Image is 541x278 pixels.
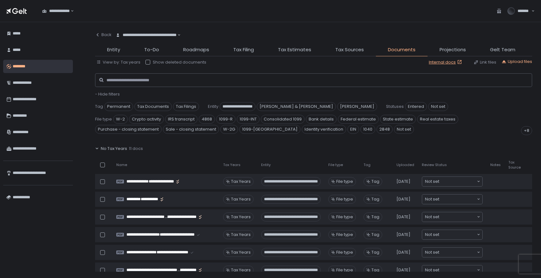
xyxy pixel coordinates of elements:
span: Not set [425,214,439,220]
span: Not set [425,267,439,273]
span: Identity verification [302,125,346,134]
span: [DATE] [396,196,410,202]
span: 1099-INT [237,115,260,124]
span: Sale - closing statement [163,125,219,134]
span: 1099-[GEOGRAPHIC_DATA] [239,125,300,134]
span: Not set [394,125,414,134]
button: - Hide filters [95,91,120,97]
button: Upload files [501,59,532,65]
input: Search for option [439,214,476,220]
span: IRS transcript [165,115,197,124]
span: File type [336,250,353,255]
span: Tag [371,250,379,255]
span: Not set [425,232,439,238]
span: Name [116,163,127,167]
span: Roadmaps [183,46,209,53]
div: Search for option [422,212,482,222]
div: Search for option [422,248,482,257]
span: Tax Years [231,196,251,202]
input: Search for option [439,267,476,273]
span: Not set [425,196,439,202]
span: Federal estimate [338,115,379,124]
span: Entity [208,104,218,109]
span: Tax Estimates [278,46,311,53]
span: File type [95,116,112,122]
span: Projections [440,46,466,53]
div: Search for option [38,4,74,18]
span: W-2G [220,125,238,134]
span: File type [336,214,353,220]
span: Notes [490,163,501,167]
span: File type [336,196,353,202]
span: File type [328,163,343,167]
span: Tag [95,104,103,109]
span: [PERSON_NAME] [337,102,377,111]
span: [DATE] [396,250,410,255]
span: [DATE] [396,214,410,220]
a: Internal docs [429,59,463,65]
span: Not set [425,178,439,185]
button: View by: Tax years [96,59,140,65]
div: Search for option [422,265,482,275]
span: Tax Years [223,163,241,167]
span: Real estate taxes [417,115,458,124]
div: Search for option [112,28,181,42]
span: Tag [371,267,379,273]
span: W-2 [113,115,128,124]
input: Search for option [439,178,476,185]
input: Search for option [177,32,177,38]
span: 1040 [360,125,375,134]
span: Gelt Team [490,46,515,53]
div: Search for option [422,177,482,186]
span: Entered [405,102,427,111]
span: Uploaded [396,163,414,167]
span: Documents [388,46,415,53]
span: Not set [428,102,448,111]
span: 4868 [199,115,215,124]
span: Tax Source [508,160,521,170]
span: File type [336,267,353,273]
span: EIN [347,125,359,134]
span: Entity [261,163,271,167]
span: 11 docs [129,146,143,151]
input: Search for option [439,196,476,202]
span: Tax Years [231,250,251,255]
span: File type [336,179,353,184]
input: Search for option [439,232,476,238]
span: Tag [364,163,370,167]
span: No Tax Years [101,146,127,151]
span: Crypto activity [129,115,164,124]
span: Tax Years [231,267,251,273]
span: File type [336,232,353,238]
div: Link files [473,59,496,65]
span: To-Do [144,46,159,53]
span: Tax Filings [173,102,199,111]
div: Search for option [422,230,482,239]
span: Consolidated 1099 [261,115,305,124]
span: Tag [371,179,379,184]
div: Back [95,32,112,38]
span: 2848 [377,125,393,134]
span: Bank details [306,115,337,124]
span: Tax Sources [335,46,364,53]
span: Tag [371,214,379,220]
span: [PERSON_NAME] & [PERSON_NAME] [257,102,336,111]
span: Tax Years [231,179,251,184]
input: Search for option [439,249,476,256]
span: [DATE] [396,232,410,238]
span: Tag [371,196,379,202]
span: Not set [425,249,439,256]
button: Back [95,28,112,41]
span: [DATE] [396,267,410,273]
span: Purchase - closing statement [95,125,162,134]
span: State estimate [380,115,416,124]
span: Statuses [386,104,404,109]
span: Tax Years [231,214,251,220]
span: Tag [371,232,379,238]
span: Tax Years [231,232,251,238]
span: 1099-R [216,115,235,124]
div: Search for option [422,195,482,204]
